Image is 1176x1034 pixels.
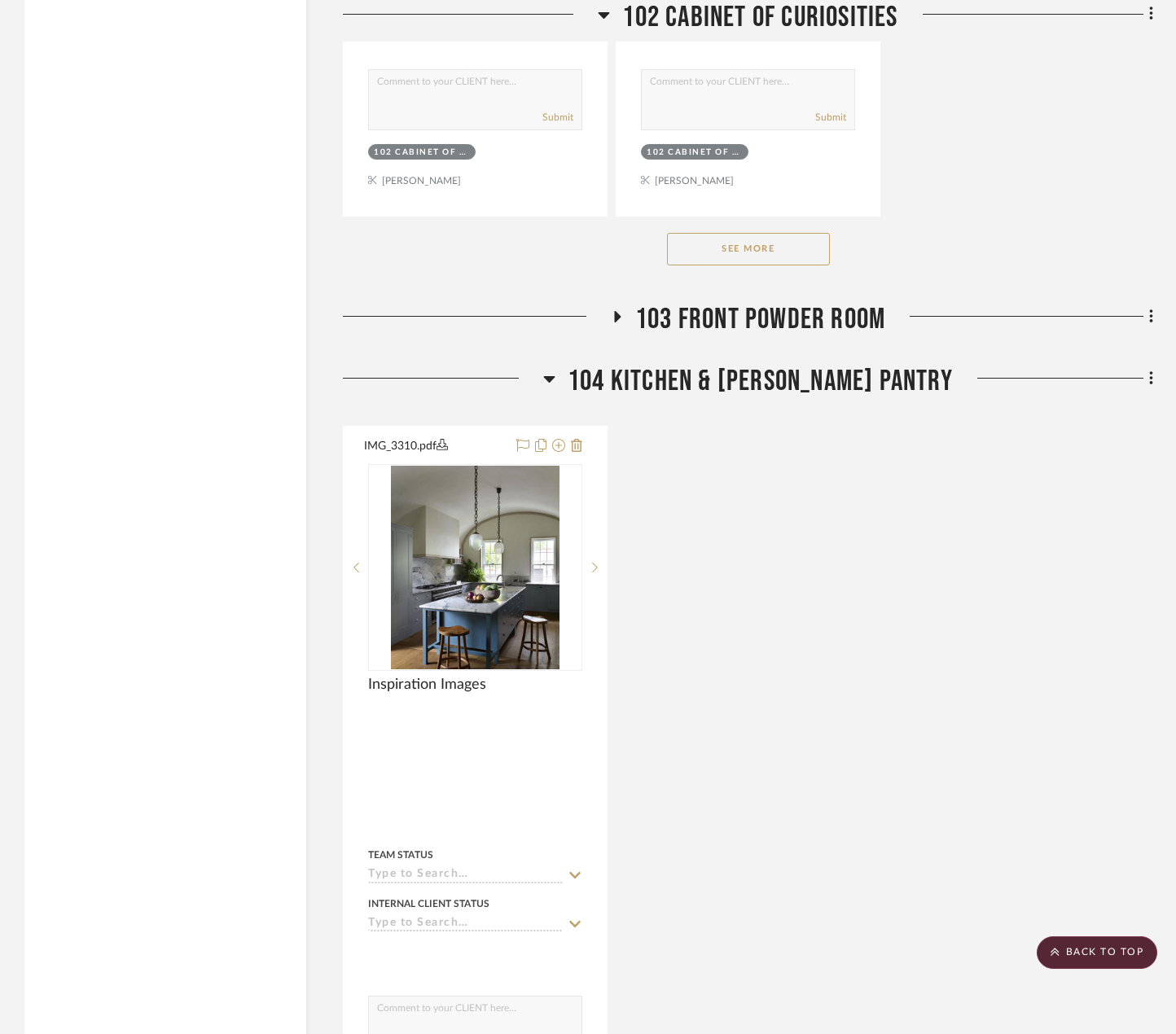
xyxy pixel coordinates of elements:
div: Team Status [368,848,433,862]
span: 104 Kitchen & [PERSON_NAME] Pantry [568,364,953,399]
scroll-to-top-button: BACK TO TOP [1037,936,1157,969]
div: Internal Client Status [368,896,489,911]
button: See More [667,233,830,265]
button: Submit [815,110,846,125]
span: 103 Front Powder Room [635,302,885,337]
input: Type to Search… [368,917,563,932]
div: 102 Cabinet of Curiosities [374,147,466,159]
span: Inspiration Images [368,676,486,694]
button: IMG_3310.pdf [364,436,507,456]
img: Inspiration Images [391,466,559,669]
div: 102 Cabinet of Curiosities [647,147,739,159]
button: Submit [542,110,573,125]
input: Type to Search… [368,868,563,883]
